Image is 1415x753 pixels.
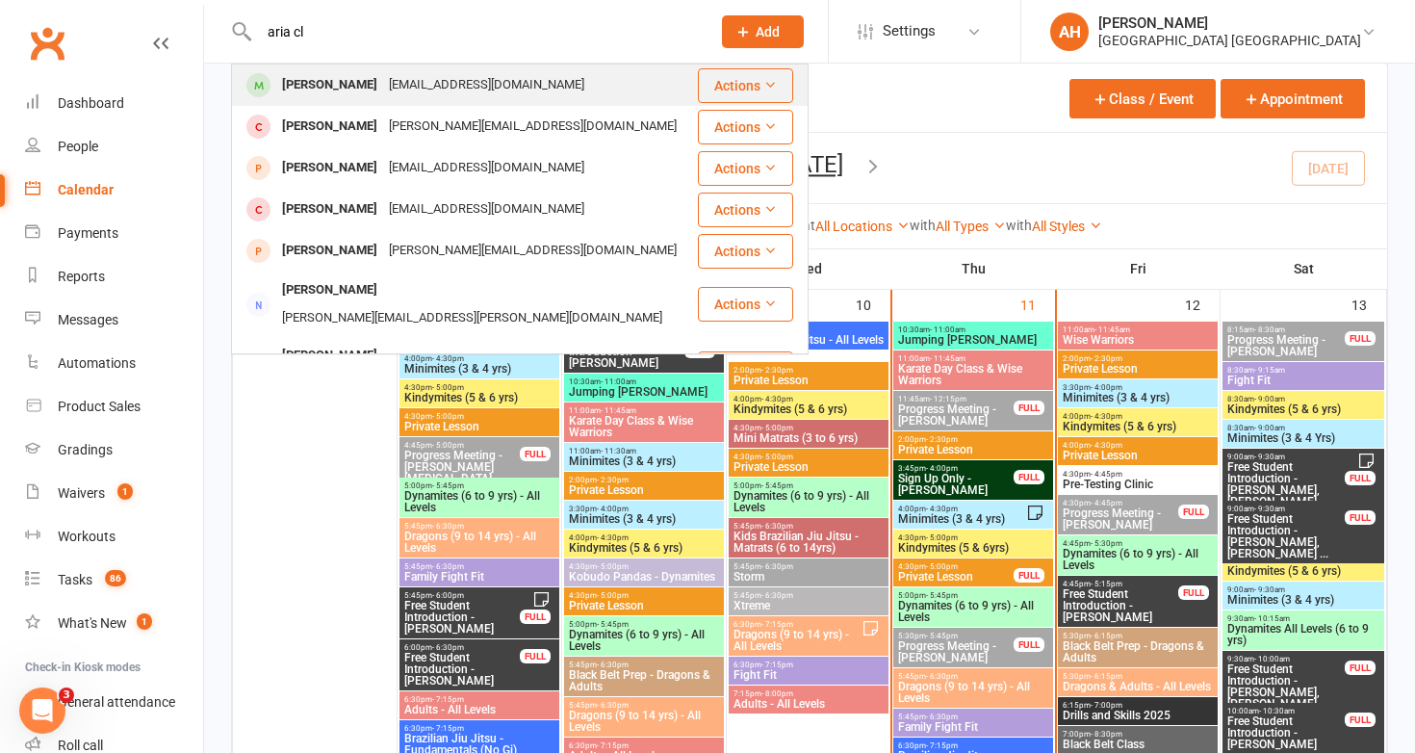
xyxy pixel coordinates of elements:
[58,139,98,154] div: People
[733,689,885,698] span: 7:15pm
[58,225,118,241] div: Payments
[897,533,1049,542] span: 4:30pm
[897,505,1026,513] span: 4:00pm
[1254,585,1285,594] span: - 9:30am
[910,218,936,233] strong: with
[1091,701,1122,710] span: - 7:00pm
[403,643,521,652] span: 6:00pm
[58,615,127,631] div: What's New
[1226,565,1380,577] span: Kindymites (5 & 6 yrs)
[1226,461,1346,507] span: Free Student Introduction - [PERSON_NAME], [PERSON_NAME]...
[403,591,521,600] span: 5:45pm
[1226,707,1346,715] span: 10:00am
[383,113,682,141] div: [PERSON_NAME][EMAIL_ADDRESS][DOMAIN_NAME]
[1226,663,1346,710] span: Free Student Introduction - [PERSON_NAME], [PERSON_NAME]...
[1226,715,1346,750] span: Free Student Introduction - [PERSON_NAME]
[403,363,555,375] span: Minimites (3 & 4 yrs)
[1226,325,1346,334] span: 8:15am
[568,415,720,438] span: Karate Day Class & Wise Warriors
[733,453,885,461] span: 4:30pm
[897,681,1049,704] span: Dragons (9 to 14 yrs) - All Levels
[1226,614,1380,623] span: 9:30am
[897,403,1015,427] span: Progress Meeting - [PERSON_NAME]
[1062,354,1214,363] span: 2:00pm
[776,151,843,178] button: [DATE]
[403,704,555,715] span: Adults - All Levels
[403,695,555,704] span: 6:30pm
[1062,450,1214,461] span: Private Lesson
[1062,499,1179,507] span: 4:30pm
[403,412,555,421] span: 4:30pm
[930,354,965,363] span: - 11:45am
[403,421,555,432] span: Private Lesson
[568,533,720,542] span: 4:00pm
[59,688,74,703] span: 3
[883,10,936,53] span: Settings
[761,689,793,698] span: - 8:00pm
[1226,432,1380,444] span: Minimites (3 & 4 Yrs)
[1345,331,1376,346] div: FULL
[25,255,203,299] a: Reports
[733,325,885,334] span: 6:30am
[403,383,555,392] span: 4:30pm
[403,481,555,490] span: 5:00pm
[1178,585,1209,600] div: FULL
[568,562,720,571] span: 4:30pm
[58,95,124,111] div: Dashboard
[383,237,682,265] div: [PERSON_NAME][EMAIL_ADDRESS][DOMAIN_NAME]
[601,406,636,415] span: - 11:45am
[733,669,885,681] span: Fight Fit
[897,395,1015,403] span: 11:45am
[1226,513,1346,559] span: Free Student Introduction - [PERSON_NAME], [PERSON_NAME] ...
[1254,655,1290,663] span: - 10:00am
[1062,383,1214,392] span: 3:30pm
[733,562,885,571] span: 5:45pm
[1345,713,1376,727] div: FULL
[733,661,885,669] span: 6:30pm
[1345,510,1376,525] div: FULL
[1062,588,1179,623] span: Free Student Introduction - [PERSON_NAME]
[568,406,720,415] span: 11:00am
[383,154,590,182] div: [EMAIL_ADDRESS][DOMAIN_NAME]
[403,531,555,554] span: Dragons (9 to 14 yrs) - All Levels
[19,688,65,734] iframe: Intercom live chat
[1098,32,1361,49] div: [GEOGRAPHIC_DATA] [GEOGRAPHIC_DATA]
[1098,14,1361,32] div: [PERSON_NAME]
[897,591,1049,600] span: 5:00pm
[733,600,885,611] span: Xtreme
[1062,681,1214,692] span: Dragons & Adults - All Levels
[733,620,862,629] span: 6:30pm
[897,562,1015,571] span: 4:30pm
[733,698,885,710] span: Adults - All Levels
[403,652,521,687] span: Free Student Introduction - [PERSON_NAME]
[1221,248,1387,289] th: Sat
[926,505,958,513] span: - 4:30pm
[25,125,203,169] a: People
[1091,580,1122,588] span: - 5:15pm
[727,248,891,289] th: Wed
[1226,395,1380,403] span: 8:30am
[432,412,464,421] span: - 5:00pm
[1091,383,1122,392] span: - 4:00pm
[25,515,203,558] a: Workouts
[756,24,780,39] span: Add
[403,450,521,484] span: Progress Meeting - [PERSON_NAME][MEDICAL_DATA]
[432,562,464,571] span: - 6:30pm
[568,447,720,455] span: 11:00am
[568,629,720,652] span: Dynamites (6 to 9 yrs) - All Levels
[733,432,885,444] span: Mini Matrats (3 to 6 yrs)
[383,71,590,99] div: [EMAIL_ADDRESS][DOMAIN_NAME]
[25,472,203,515] a: Waivers 1
[25,212,203,255] a: Payments
[1254,505,1285,513] span: - 9:30am
[1091,470,1122,479] span: - 4:45pm
[568,661,720,669] span: 5:45pm
[1062,334,1214,346] span: Wise Warriors
[597,562,629,571] span: - 5:00pm
[1062,507,1179,531] span: Progress Meeting - [PERSON_NAME]
[1226,655,1346,663] span: 9:30am
[1014,470,1044,484] div: FULL
[733,591,885,600] span: 5:45pm
[568,386,720,398] span: Jumping [PERSON_NAME]
[698,287,793,322] button: Actions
